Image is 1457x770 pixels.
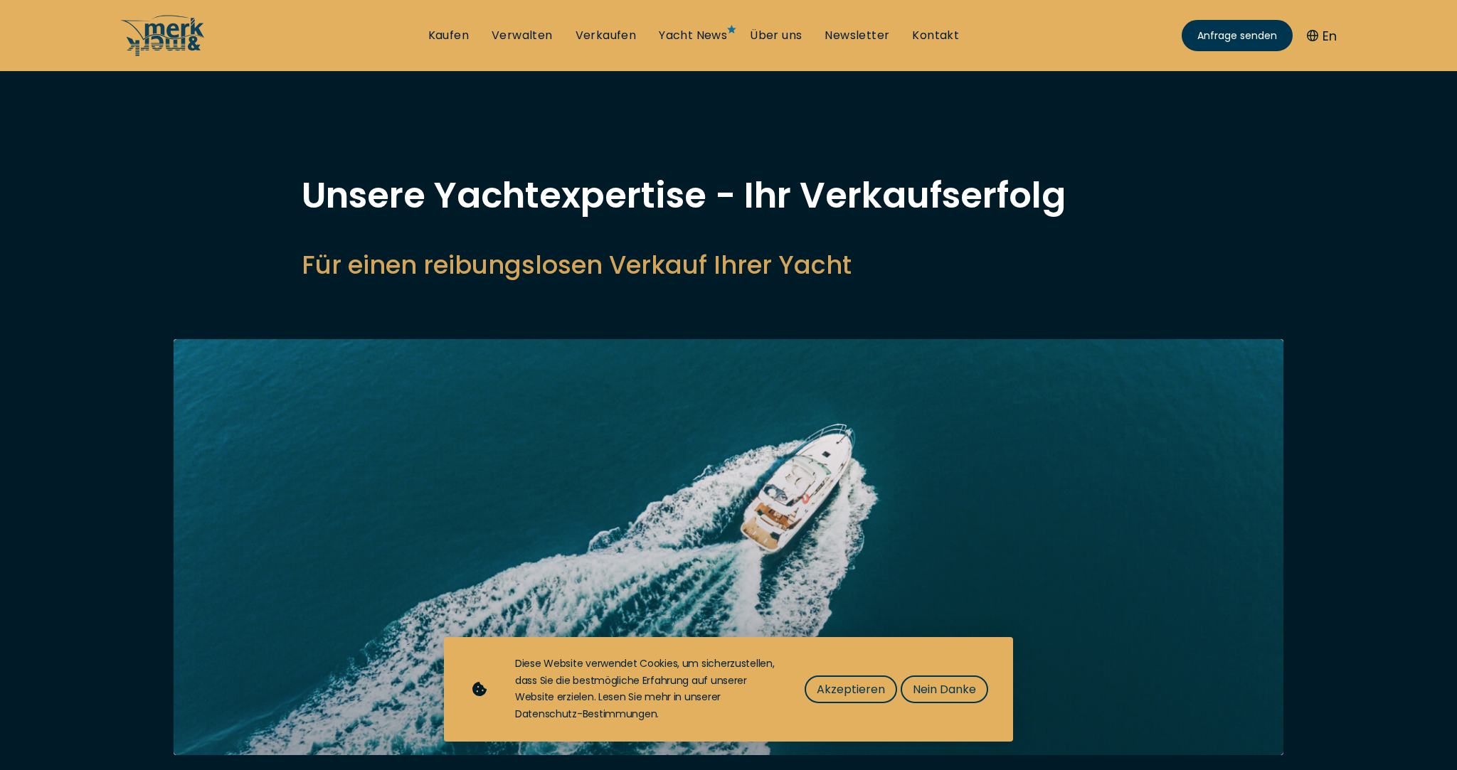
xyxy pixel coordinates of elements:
button: Nein Danke [901,675,988,703]
a: Yacht News [659,28,727,43]
div: Diese Website verwendet Cookies, um sicherzustellen, dass Sie die bestmögliche Erfahrung auf unse... [515,656,776,723]
a: Verwalten [492,28,553,43]
a: Verkaufen [576,28,637,43]
a: Kaufen [428,28,469,43]
span: Akzeptieren [817,680,885,698]
a: Kontakt [912,28,959,43]
img: Merk&Merk [174,339,1283,755]
button: Akzeptieren [805,675,897,703]
a: Über uns [750,28,802,43]
h1: Unsere Yachtexpertise - Ihr Verkaufserfolg [302,178,1155,213]
h2: Für einen reibungslosen Verkauf Ihrer Yacht [302,247,1155,282]
button: En [1307,26,1337,46]
a: Newsletter [825,28,889,43]
a: Anfrage senden [1182,20,1293,51]
span: Anfrage senden [1197,28,1277,43]
span: Nein Danke [913,680,976,698]
a: Datenschutz-Bestimmungen [515,707,657,721]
